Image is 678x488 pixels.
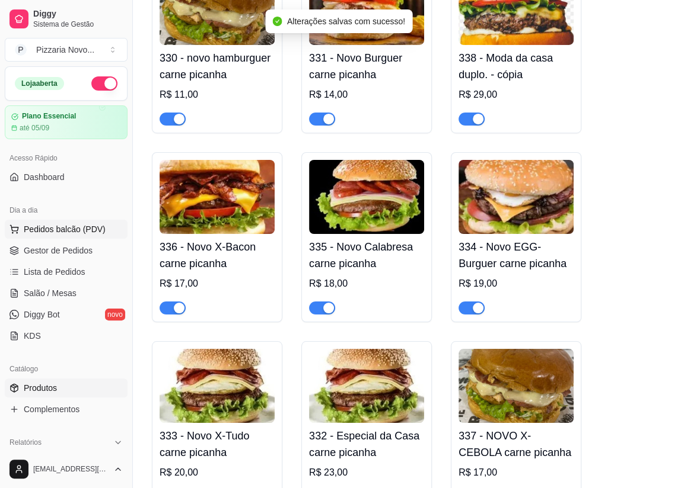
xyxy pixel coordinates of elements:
div: Pizzaria Novo ... [36,44,94,56]
h4: 333 - Novo X-Tudo carne picanha [160,428,275,461]
div: R$ 20,00 [160,465,275,480]
div: R$ 17,00 [160,277,275,291]
a: Salão / Mesas [5,284,128,303]
span: KDS [24,330,41,342]
a: KDS [5,326,128,345]
a: DiggySistema de Gestão [5,5,128,33]
button: Select a team [5,38,128,62]
span: Pedidos balcão (PDV) [24,223,106,235]
span: Diggy [33,9,123,20]
div: R$ 19,00 [459,277,574,291]
span: Sistema de Gestão [33,20,123,29]
img: product-image [160,160,275,234]
div: Acesso Rápido [5,149,128,168]
div: Catálogo [5,359,128,378]
article: até 05/09 [20,123,49,133]
span: Dashboard [24,171,65,183]
h4: 336 - Novo X-Bacon carne picanha [160,239,275,272]
button: Pedidos balcão (PDV) [5,220,128,239]
article: Plano Essencial [22,112,76,121]
button: Alterar Status [91,76,117,91]
img: product-image [459,160,574,234]
div: R$ 18,00 [309,277,424,291]
button: [EMAIL_ADDRESS][DOMAIN_NAME] [5,455,128,483]
span: Diggy Bot [24,309,60,320]
span: Salão / Mesas [24,287,77,299]
img: product-image [309,160,424,234]
span: P [15,44,27,56]
img: product-image [309,349,424,423]
span: Produtos [24,382,57,394]
span: check-circle [273,17,282,26]
a: Lista de Pedidos [5,262,128,281]
span: Alterações salvas com sucesso! [287,17,405,26]
span: Relatórios [9,438,42,447]
div: Dia a dia [5,201,128,220]
a: Dashboard [5,168,128,187]
h4: 335 - Novo Calabresa carne picanha [309,239,424,272]
span: Gestor de Pedidos [24,245,93,256]
a: Complementos [5,400,128,419]
div: R$ 11,00 [160,88,275,102]
img: product-image [459,349,574,423]
h4: 337 - NOVO X-CEBOLA carne picanha [459,428,574,461]
span: [EMAIL_ADDRESS][DOMAIN_NAME] [33,464,109,474]
div: Loja aberta [15,77,64,90]
h4: 334 - Novo EGG-Burguer carne picanha [459,239,574,272]
div: R$ 29,00 [459,88,574,102]
span: Lista de Pedidos [24,266,85,278]
a: Diggy Botnovo [5,305,128,324]
div: R$ 17,00 [459,465,574,480]
span: Complementos [24,403,79,415]
h4: 331 - Novo Burguer carne picanha [309,50,424,83]
a: Produtos [5,378,128,397]
div: R$ 14,00 [309,88,424,102]
a: Gestor de Pedidos [5,241,128,260]
h4: 332 - Especial da Casa carne picanha [309,428,424,461]
h4: 338 - Moda da casa duplo. - cópia [459,50,574,83]
div: R$ 23,00 [309,465,424,480]
img: product-image [160,349,275,423]
a: Plano Essencialaté 05/09 [5,105,128,139]
h4: 330 - novo hamburguer carne picanha [160,50,275,83]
